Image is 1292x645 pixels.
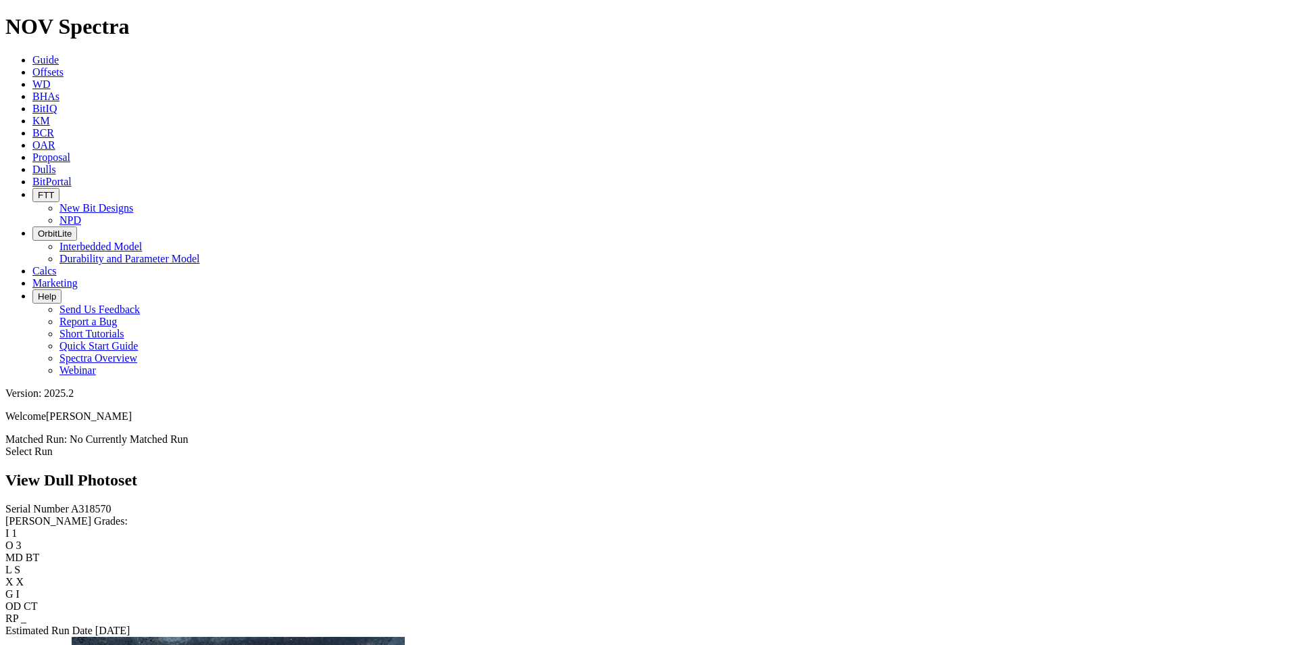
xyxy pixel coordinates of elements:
span: [DATE] [95,625,130,636]
a: Interbedded Model [59,241,142,252]
a: OAR [32,139,55,151]
a: Webinar [59,364,96,376]
span: _ [21,613,26,624]
a: BitIQ [32,103,57,114]
label: MD [5,552,23,563]
label: OD [5,600,21,612]
a: KM [32,115,50,126]
h1: NOV Spectra [5,14,1287,39]
a: Report a Bug [59,316,117,327]
label: I [5,527,9,539]
a: Proposal [32,151,70,163]
p: Welcome [5,410,1287,423]
label: G [5,588,14,600]
span: 3 [16,540,22,551]
label: X [5,576,14,588]
a: Guide [32,54,59,66]
label: L [5,564,11,575]
label: RP [5,613,18,624]
a: New Bit Designs [59,202,133,214]
span: No Currently Matched Run [70,433,189,445]
span: X [16,576,24,588]
a: Select Run [5,446,53,457]
h2: View Dull Photoset [5,471,1287,489]
a: BitPortal [32,176,72,187]
a: Send Us Feedback [59,304,140,315]
a: Offsets [32,66,64,78]
button: Help [32,289,61,304]
a: Dulls [32,164,56,175]
span: I [16,588,20,600]
span: BT [26,552,39,563]
span: CT [24,600,37,612]
a: Calcs [32,265,57,277]
a: WD [32,78,51,90]
span: Matched Run: [5,433,67,445]
span: Help [38,291,56,302]
span: A318570 [71,503,111,515]
span: FTT [38,190,54,200]
a: Short Tutorials [59,328,124,339]
span: [PERSON_NAME] [46,410,132,422]
span: 1 [11,527,17,539]
span: S [14,564,20,575]
a: Spectra Overview [59,352,137,364]
div: Version: 2025.2 [5,387,1287,400]
label: Estimated Run Date [5,625,93,636]
div: [PERSON_NAME] Grades: [5,515,1287,527]
a: Quick Start Guide [59,340,138,352]
a: Marketing [32,277,78,289]
a: BCR [32,127,54,139]
label: Serial Number [5,503,69,515]
button: FTT [32,188,59,202]
label: O [5,540,14,551]
button: OrbitLite [32,226,77,241]
a: NPD [59,214,81,226]
a: Durability and Parameter Model [59,253,200,264]
a: BHAs [32,91,59,102]
span: OrbitLite [38,229,72,239]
